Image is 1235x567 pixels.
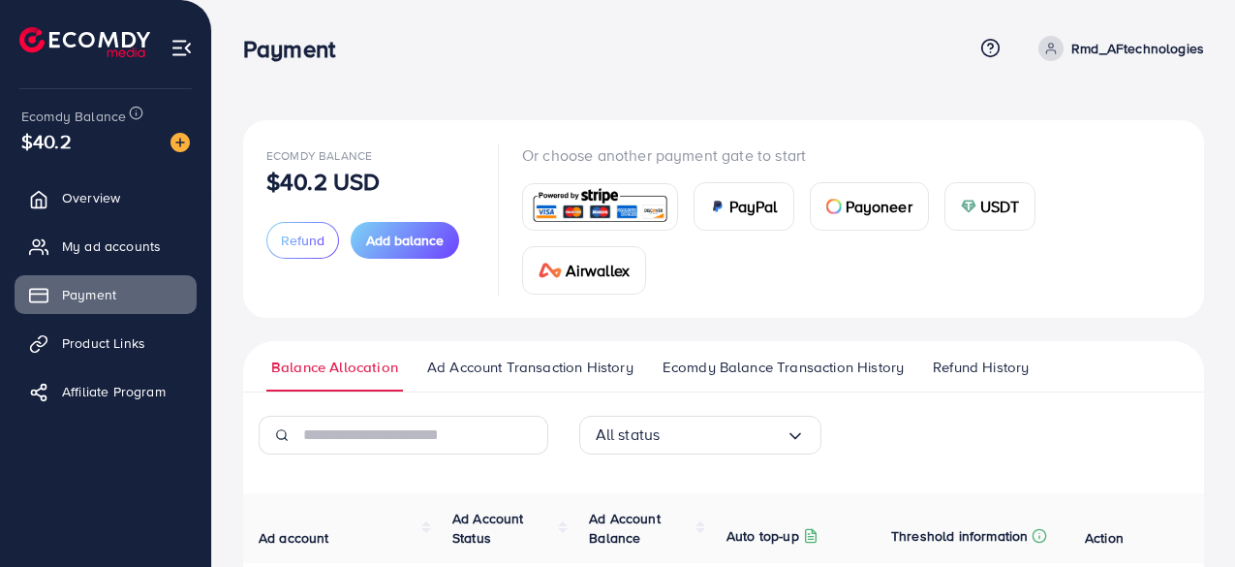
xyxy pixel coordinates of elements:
[1085,528,1124,548] span: Action
[522,183,678,231] a: card
[1153,480,1220,552] iframe: Chat
[891,524,1028,548] p: Threshold information
[589,509,661,548] span: Ad Account Balance
[62,285,116,304] span: Payment
[980,195,1020,218] span: USDT
[266,147,372,164] span: Ecomdy Balance
[427,357,633,378] span: Ad Account Transaction History
[729,195,778,218] span: PayPal
[663,357,904,378] span: Ecomdy Balance Transaction History
[15,178,197,217] a: Overview
[281,231,324,250] span: Refund
[15,275,197,314] a: Payment
[522,143,1181,167] p: Or choose another payment gate to start
[21,127,72,155] span: $40.2
[266,170,380,193] p: $40.2 USD
[726,524,799,548] p: Auto top-up
[1031,36,1204,61] a: Rmd_AFtechnologies
[259,528,329,548] span: Ad account
[810,182,929,231] a: cardPayoneer
[266,222,339,259] button: Refund
[944,182,1036,231] a: cardUSDT
[19,27,150,57] img: logo
[170,133,190,152] img: image
[271,357,398,378] span: Balance Allocation
[846,195,912,218] span: Payoneer
[1071,37,1204,60] p: Rmd_AFtechnologies
[539,263,562,278] img: card
[62,236,161,256] span: My ad accounts
[62,333,145,353] span: Product Links
[15,324,197,362] a: Product Links
[351,222,459,259] button: Add balance
[62,188,120,207] span: Overview
[522,246,646,295] a: cardAirwallex
[961,199,976,214] img: card
[826,199,842,214] img: card
[596,420,661,450] span: All status
[15,372,197,411] a: Affiliate Program
[710,199,726,214] img: card
[694,182,794,231] a: cardPayPal
[579,416,821,455] div: Search for option
[366,231,444,250] span: Add balance
[62,382,166,401] span: Affiliate Program
[452,509,524,548] span: Ad Account Status
[933,357,1029,378] span: Refund History
[15,227,197,266] a: My ad accounts
[21,107,126,126] span: Ecomdy Balance
[660,420,785,450] input: Search for option
[170,37,193,59] img: menu
[529,186,671,228] img: card
[243,35,351,63] h3: Payment
[566,259,630,282] span: Airwallex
